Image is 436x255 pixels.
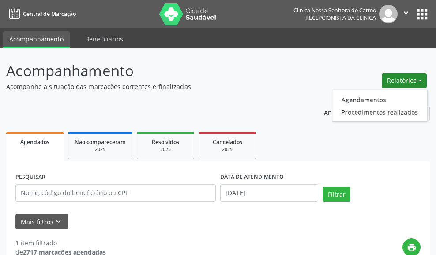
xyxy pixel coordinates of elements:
label: DATA DE ATENDIMENTO [220,170,284,184]
span: Central de Marcação [23,10,76,18]
div: 2025 [75,146,126,153]
i: print [407,243,417,252]
span: Resolvidos [152,138,179,146]
ul: Relatórios [332,90,428,122]
i:  [401,8,411,18]
input: Selecione um intervalo [220,184,318,202]
div: 2025 [205,146,249,153]
button: Relatórios [382,73,427,88]
button: Mais filtroskeyboard_arrow_down [15,214,68,229]
div: 1 item filtrado [15,238,106,248]
button: apps [414,7,430,22]
div: 2025 [143,146,188,153]
button: Filtrar [323,187,350,202]
a: Agendamentos [332,93,427,106]
span: Agendados [20,138,49,146]
a: Acompanhamento [3,31,70,48]
p: Acompanhamento [6,60,303,82]
div: Clinica Nossa Senhora do Carmo [293,7,376,14]
span: Cancelados [213,138,242,146]
button:  [398,5,414,23]
p: Acompanhe a situação das marcações correntes e finalizadas [6,82,303,91]
span: Não compareceram [75,138,126,146]
i: keyboard_arrow_down [53,217,63,226]
input: Nome, código do beneficiário ou CPF [15,184,216,202]
img: img [379,5,398,23]
p: Ano de acompanhamento [324,107,402,118]
label: PESQUISAR [15,170,45,184]
a: Beneficiários [79,31,129,47]
a: Central de Marcação [6,7,76,21]
span: Recepcionista da clínica [305,14,376,22]
a: Procedimentos realizados [332,106,427,118]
